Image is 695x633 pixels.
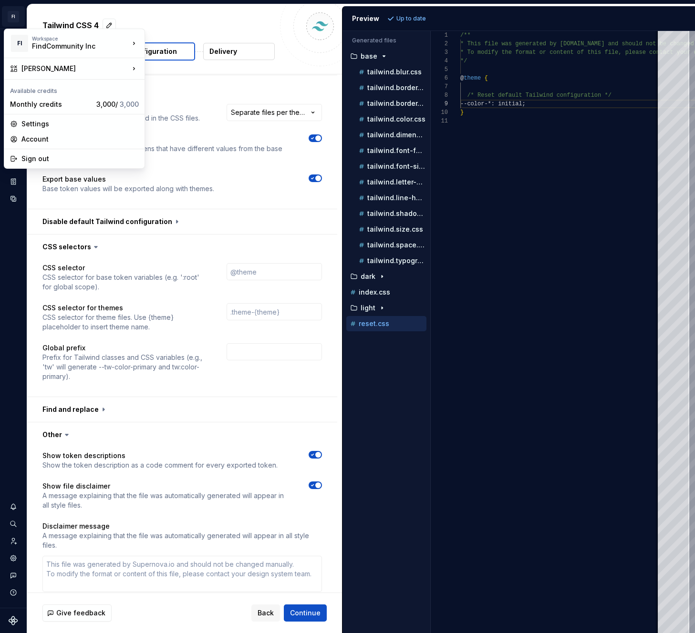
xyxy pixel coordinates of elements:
div: Sign out [21,154,139,163]
div: Account [21,134,139,144]
div: Available credits [6,82,143,97]
div: Settings [21,119,139,129]
div: Monthly credits [10,100,93,109]
div: [PERSON_NAME] [21,64,129,73]
div: Workspace [32,36,129,41]
div: FindCommunity Inc [32,41,113,51]
div: FI [11,35,28,52]
span: 3,000 [120,100,139,108]
span: 3,000 / [96,100,139,108]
